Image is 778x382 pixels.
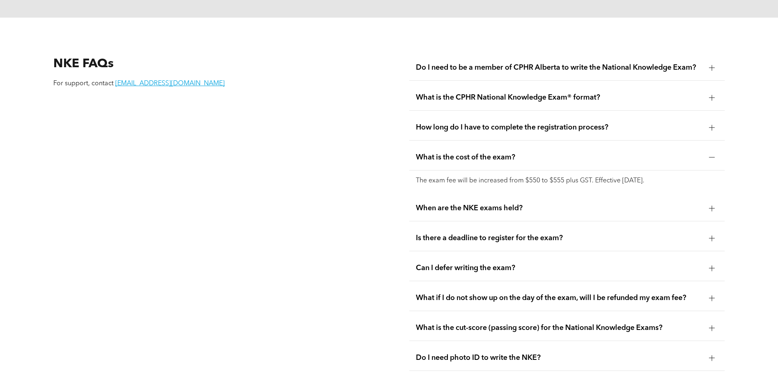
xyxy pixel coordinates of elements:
[416,123,703,132] span: How long do I have to complete the registration process?
[416,63,703,72] span: Do I need to be a member of CPHR Alberta to write the National Knowledge Exam?
[53,80,114,87] span: For support, contact
[416,177,718,185] p: The exam fee will be increased from $550 to $555 plus GST. Effective [DATE].
[416,234,703,243] span: Is there a deadline to register for the exam?
[416,204,703,213] span: When are the NKE exams held?
[115,80,225,87] a: [EMAIL_ADDRESS][DOMAIN_NAME]
[416,293,703,302] span: What if I do not show up on the day of the exam, will I be refunded my exam fee?
[416,264,703,273] span: Can I defer writing the exam?
[416,323,703,332] span: What is the cut-score (passing score) for the National Knowledge Exams?
[416,153,703,162] span: What is the cost of the exam?
[416,353,703,362] span: Do I need photo ID to write the NKE?
[53,58,114,70] span: NKE FAQs
[416,93,703,102] span: What is the CPHR National Knowledge Exam® format?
